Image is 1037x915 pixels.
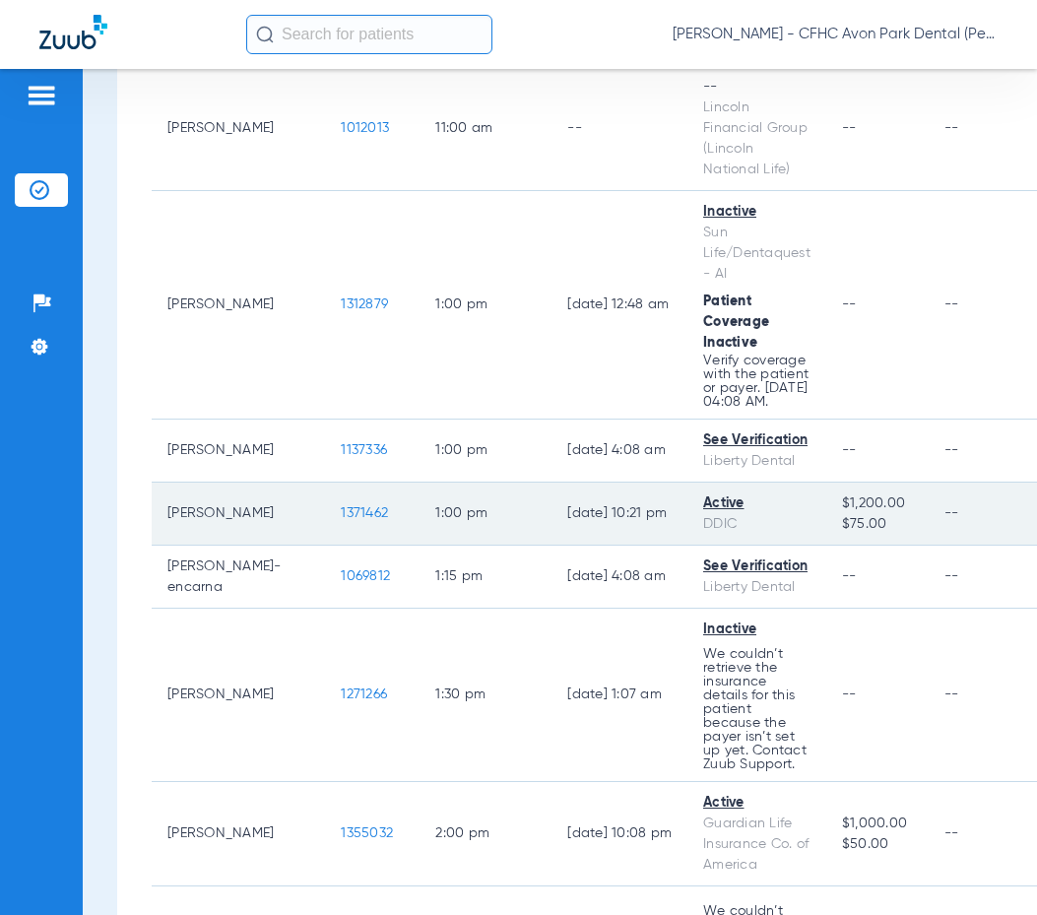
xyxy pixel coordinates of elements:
span: -- [842,569,857,583]
td: 2:00 PM [420,782,551,886]
span: -- [842,297,857,311]
span: $1,200.00 [842,493,913,514]
td: [DATE] 10:21 PM [551,483,687,546]
td: 1:00 PM [420,483,551,546]
td: 11:00 AM [420,66,551,191]
iframe: Chat Widget [939,820,1037,915]
span: -- [842,687,857,701]
p: Verify coverage with the patient or payer. [DATE] 04:08 AM. [703,354,810,409]
span: $75.00 [842,514,913,535]
td: [PERSON_NAME] [152,66,325,191]
td: [PERSON_NAME] [152,609,325,782]
img: hamburger-icon [26,84,57,107]
span: 1069812 [341,569,390,583]
td: 1:30 PM [420,609,551,782]
div: Active [703,493,810,514]
span: $1,000.00 [842,814,913,834]
div: Inactive [703,202,810,223]
div: See Verification [703,556,810,577]
div: Inactive [703,620,810,640]
div: Liberty Dental [703,451,810,472]
span: 1371462 [341,506,388,520]
div: See Verification [703,430,810,451]
td: [PERSON_NAME] [152,420,325,483]
span: 1012013 [341,121,389,135]
td: [PERSON_NAME]-encarna [152,546,325,609]
td: [DATE] 4:08 AM [551,546,687,609]
div: Guardian Life Insurance Co. of America [703,814,810,876]
p: We couldn’t retrieve the insurance details for this patient because the payer isn’t set up yet. C... [703,647,810,771]
td: 1:00 PM [420,191,551,420]
span: 1137336 [341,443,387,457]
img: Search Icon [256,26,274,43]
td: [DATE] 4:08 AM [551,420,687,483]
span: Patient Coverage Inactive [703,294,769,350]
td: 1:15 PM [420,546,551,609]
span: $50.00 [842,834,913,855]
div: Lincoln Financial Group (Lincoln National Life) [703,98,810,180]
input: Search for patients [246,15,492,54]
div: Liberty Dental [703,577,810,598]
td: [PERSON_NAME] [152,782,325,886]
div: Active [703,793,810,814]
span: 1312879 [341,297,388,311]
td: [PERSON_NAME] [152,191,325,420]
td: [DATE] 10:08 PM [551,782,687,886]
div: DDIC [703,514,810,535]
span: [PERSON_NAME] - CFHC Avon Park Dental (Peds) [673,25,998,44]
span: 1355032 [341,826,393,840]
span: 1271266 [341,687,387,701]
td: -- [551,66,687,191]
td: [PERSON_NAME] [152,483,325,546]
td: [DATE] 12:48 AM [551,191,687,420]
td: [DATE] 1:07 AM [551,609,687,782]
div: -- [703,77,810,98]
div: Sun Life/Dentaquest - AI [703,223,810,285]
span: -- [842,443,857,457]
img: Zuub Logo [39,15,107,49]
td: 1:00 PM [420,420,551,483]
span: -- [842,121,857,135]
